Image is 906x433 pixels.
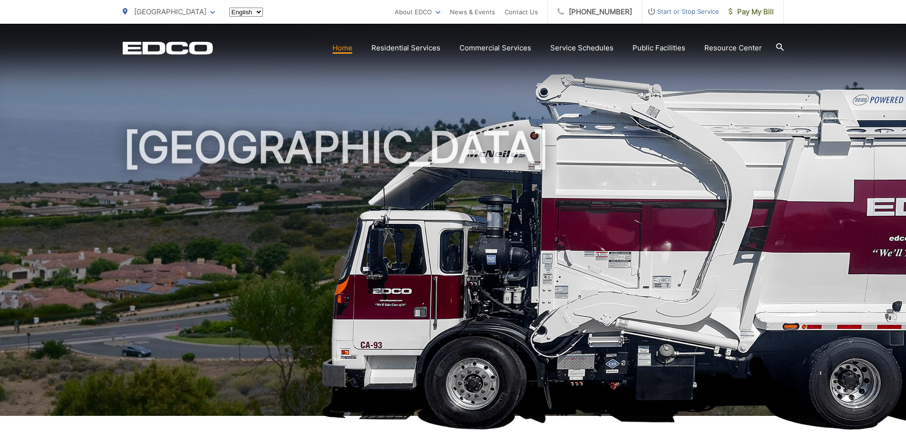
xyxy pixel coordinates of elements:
[229,8,263,17] select: Select a language
[505,6,538,18] a: Contact Us
[450,6,495,18] a: News & Events
[134,7,206,16] span: [GEOGRAPHIC_DATA]
[123,124,784,424] h1: [GEOGRAPHIC_DATA]
[550,42,614,54] a: Service Schedules
[729,6,774,18] span: Pay My Bill
[371,42,440,54] a: Residential Services
[123,41,213,55] a: EDCD logo. Return to the homepage.
[459,42,531,54] a: Commercial Services
[633,42,685,54] a: Public Facilities
[395,6,440,18] a: About EDCO
[704,42,762,54] a: Resource Center
[332,42,352,54] a: Home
